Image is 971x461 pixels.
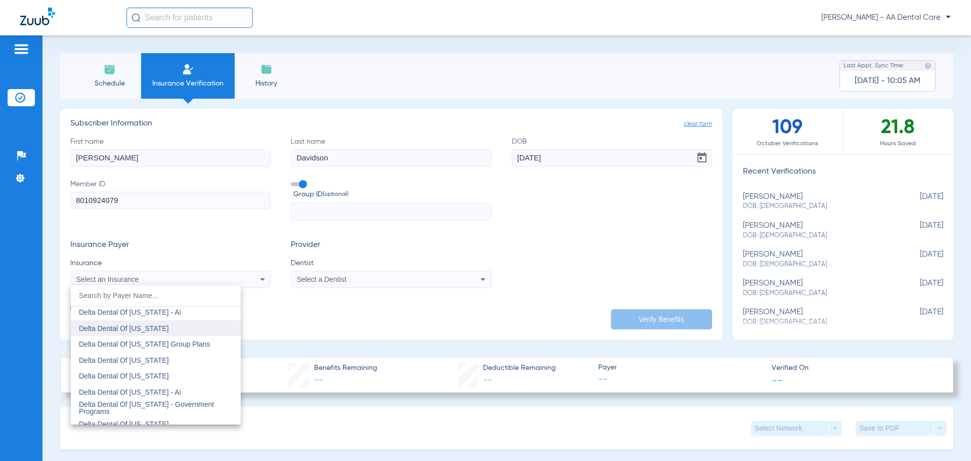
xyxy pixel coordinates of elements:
span: Delta Dental Of [US_STATE] Group Plans [79,340,210,348]
span: Delta Dental Of [US_STATE] [79,324,169,332]
input: dropdown search [71,285,241,306]
span: Delta Dental Of [US_STATE] [79,420,169,428]
span: Delta Dental Of [US_STATE] [79,372,169,380]
span: Delta Dental Of [US_STATE] - Ai [79,388,181,396]
span: Delta Dental Of [US_STATE] - Government Programs [79,400,214,415]
span: Delta Dental Of [US_STATE] [79,356,169,364]
span: Delta Dental Of [US_STATE] - Ai [79,308,181,316]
